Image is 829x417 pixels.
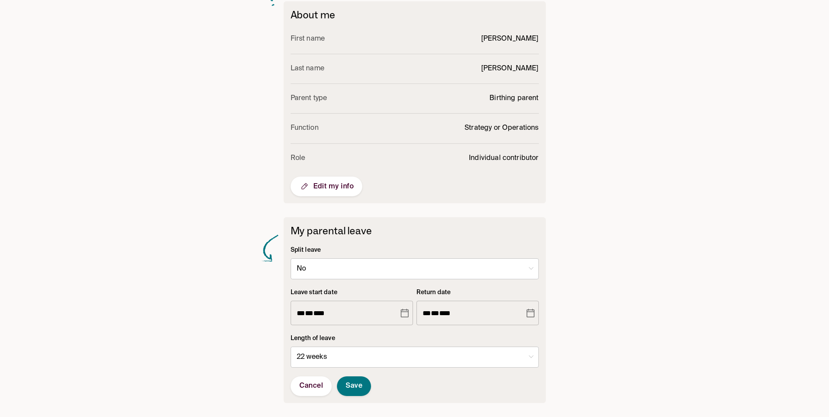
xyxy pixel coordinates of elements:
p: Individual contributor [469,153,538,164]
p: First name [291,33,325,45]
span: Year [439,310,451,316]
div: No [291,257,539,281]
span: Edit my info [299,181,354,191]
div: 22 weeks [291,345,539,369]
p: Function [291,122,319,134]
p: Birthing parent [489,93,538,104]
p: Strategy or Operations [465,122,538,134]
span: Month [423,310,431,316]
p: Role [291,153,305,164]
button: Save [337,376,371,396]
p: Split leave [291,246,539,255]
button: Cancel [291,376,332,396]
span: Save [346,382,362,391]
p: Length of leave [291,334,539,343]
span: Day [305,310,313,316]
span: Month [297,310,305,316]
p: Return date [416,288,539,297]
span: Day [431,310,439,316]
p: [PERSON_NAME] [481,33,539,45]
button: Edit my info [291,177,363,196]
button: Choose date, selected date is Mar 20, 2026 [523,305,538,321]
p: Last name [291,63,324,75]
p: [PERSON_NAME] [481,63,539,75]
span: Cancel [299,382,323,391]
button: Choose date, selected date is Oct 17, 2025 [397,305,412,321]
p: Parent type [291,93,327,104]
p: Leave start date [291,288,413,297]
h6: My parental leave [291,224,539,237]
h6: About me [291,8,539,21]
span: Year [313,310,325,316]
